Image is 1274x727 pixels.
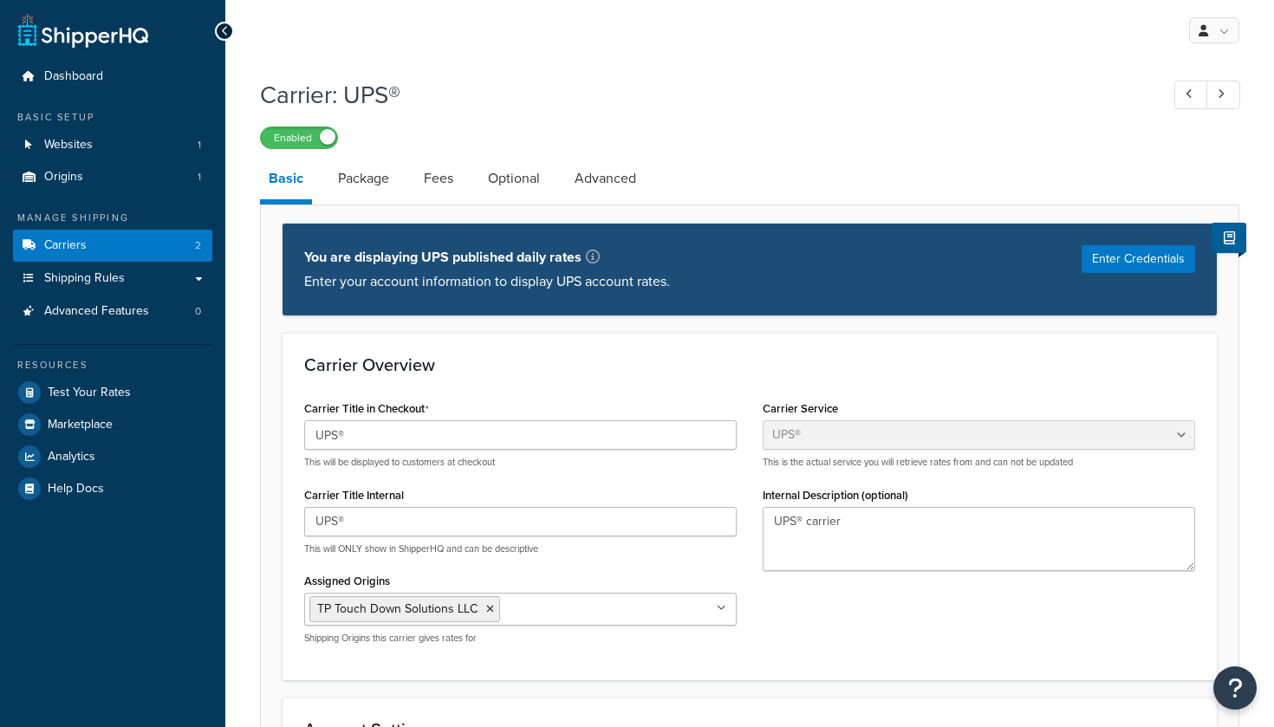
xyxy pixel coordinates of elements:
[13,473,212,504] a: Help Docs
[304,542,737,555] p: This will ONLY show in ShipperHQ and can be descriptive
[13,129,212,161] li: Websites
[198,138,201,153] span: 1
[13,161,212,193] a: Origins1
[1206,81,1240,109] a: Next Record
[415,158,462,199] a: Fees
[13,61,212,93] a: Dashboard
[566,158,645,199] a: Advanced
[479,158,549,199] a: Optional
[13,211,212,225] div: Manage Shipping
[13,129,212,161] a: Websites1
[763,489,908,502] label: Internal Description (optional)
[44,138,93,153] span: Websites
[44,170,83,185] span: Origins
[48,386,131,400] span: Test Your Rates
[44,238,87,253] span: Carriers
[304,245,670,269] p: You are displaying UPS published daily rates
[304,489,404,502] label: Carrier Title Internal
[13,441,212,472] a: Analytics
[304,355,1195,374] h3: Carrier Overview
[304,269,670,294] p: Enter your account information to display UPS account rates.
[44,271,125,286] span: Shipping Rules
[261,127,337,148] label: Enabled
[44,304,149,319] span: Advanced Features
[13,230,212,262] li: Carriers
[13,377,212,408] a: Test Your Rates
[13,161,212,193] li: Origins
[195,304,201,319] span: 0
[195,238,201,253] span: 2
[260,78,1142,112] h1: Carrier: UPS®
[48,450,95,464] span: Analytics
[44,69,103,84] span: Dashboard
[1213,666,1257,710] button: Open Resource Center
[13,295,212,328] li: Advanced Features
[13,409,212,440] a: Marketplace
[13,110,212,125] div: Basic Setup
[48,418,113,432] span: Marketplace
[304,632,737,645] p: Shipping Origins this carrier gives rates for
[763,456,1195,469] p: This is the actual service you will retrieve rates from and can not be updated
[13,230,212,262] a: Carriers2
[1082,245,1195,273] button: Enter Credentials
[1212,223,1246,253] button: Show Help Docs
[317,600,478,618] span: TP Touch Down Solutions LLC
[329,158,398,199] a: Package
[304,574,390,587] label: Assigned Origins
[304,456,737,469] p: This will be displayed to customers at checkout
[304,402,429,416] label: Carrier Title in Checkout
[13,295,212,328] a: Advanced Features0
[260,158,312,204] a: Basic
[13,263,212,295] a: Shipping Rules
[13,358,212,373] div: Resources
[763,402,838,415] label: Carrier Service
[1174,81,1208,109] a: Previous Record
[198,170,201,185] span: 1
[48,482,104,497] span: Help Docs
[763,507,1195,571] textarea: UPS® carrier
